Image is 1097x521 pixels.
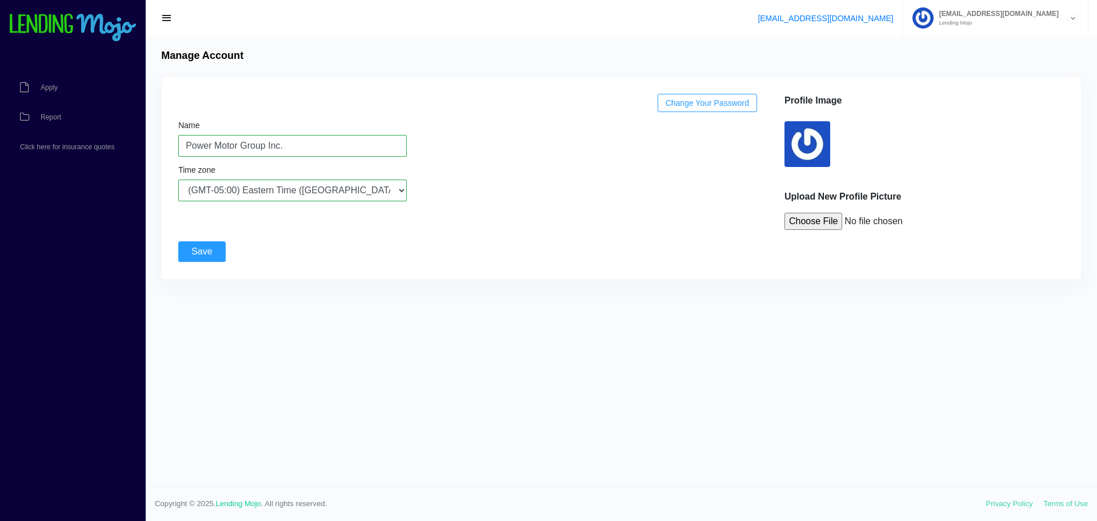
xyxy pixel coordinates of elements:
[178,166,215,174] label: Time zone
[161,50,243,62] h4: Manage Account
[784,96,842,105] b: Profile Image
[658,94,757,112] a: Change Your Password
[9,14,137,42] img: logo-small.png
[912,7,934,29] img: Profile image
[986,499,1033,508] a: Privacy Policy
[934,10,1059,17] span: [EMAIL_ADDRESS][DOMAIN_NAME]
[934,20,1059,26] small: Lending Mojo
[216,499,261,508] a: Lending Mojo
[758,14,893,23] a: [EMAIL_ADDRESS][DOMAIN_NAME]
[20,144,114,150] span: Click here for insurance quotes
[784,121,830,167] img: profile image
[178,241,225,262] input: Save
[41,114,61,121] span: Report
[1043,499,1088,508] a: Terms of Use
[178,121,199,129] label: Name
[41,84,58,91] span: Apply
[155,498,986,510] span: Copyright © 2025. . All rights reserved.
[784,192,901,201] b: Upload New Profile Picture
